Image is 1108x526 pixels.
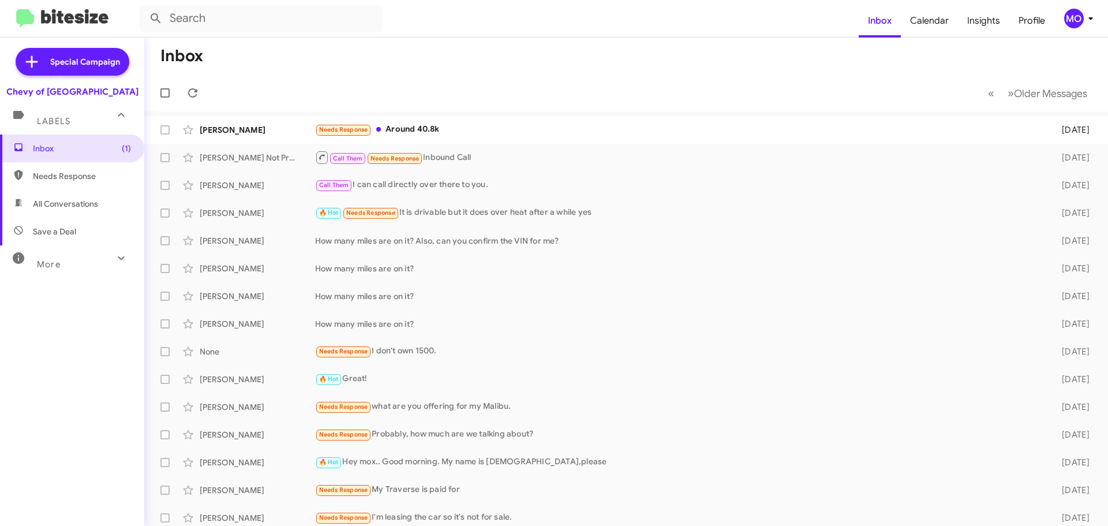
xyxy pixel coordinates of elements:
div: [PERSON_NAME] [200,484,315,496]
a: Calendar [901,4,958,38]
span: Needs Response [319,486,368,494]
div: Hey mox.. Good morning. My name is [DEMOGRAPHIC_DATA],please [315,456,1043,469]
span: 🔥 Hot [319,458,339,466]
button: MO [1054,9,1095,28]
span: Needs Response [319,514,368,521]
div: [PERSON_NAME] [200,263,315,274]
span: Needs Response [319,348,368,355]
a: Inbox [859,4,901,38]
span: 🔥 Hot [319,375,339,383]
span: Inbox [33,143,131,154]
div: How many miles are on it? Also, can you confirm the VIN for me? [315,235,1043,247]
div: [DATE] [1043,152,1099,163]
div: [PERSON_NAME] [200,207,315,219]
a: Profile [1009,4,1054,38]
div: [DATE] [1043,290,1099,302]
span: Needs Response [319,431,368,438]
div: Around 40.8k [315,123,1043,136]
div: None [200,346,315,357]
div: [DATE] [1043,429,1099,441]
div: [DATE] [1043,346,1099,357]
span: All Conversations [33,198,98,210]
div: [DATE] [1043,180,1099,191]
div: Chevy of [GEOGRAPHIC_DATA] [6,86,138,98]
span: Needs Response [370,155,420,162]
div: [DATE] [1043,512,1099,524]
div: [PERSON_NAME] Not Provided [200,152,315,163]
div: [DATE] [1043,207,1099,219]
span: Needs Response [33,170,131,182]
a: Insights [958,4,1009,38]
div: How many miles are on it? [315,318,1043,330]
div: [PERSON_NAME] [200,401,315,413]
span: » [1008,86,1014,100]
span: Needs Response [346,209,395,217]
span: More [37,259,61,270]
div: Probably, how much are we talking about? [315,428,1043,441]
div: [DATE] [1043,457,1099,468]
div: I don't own 1500. [315,345,1043,358]
div: [DATE] [1043,401,1099,413]
h1: Inbox [160,47,203,65]
div: [PERSON_NAME] [200,290,315,302]
div: [PERSON_NAME] [200,124,315,136]
span: Needs Response [319,403,368,411]
span: « [988,86,994,100]
span: Labels [37,116,70,126]
div: [PERSON_NAME] [200,235,315,247]
div: [DATE] [1043,124,1099,136]
div: [PERSON_NAME] [200,180,315,191]
a: Special Campaign [16,48,129,76]
span: Save a Deal [33,226,76,237]
button: Next [1001,81,1094,105]
span: Older Messages [1014,87,1087,100]
div: My Traverse is paid for [315,483,1043,497]
div: [PERSON_NAME] [200,512,315,524]
div: Great! [315,372,1043,386]
span: Call Them [319,181,349,189]
div: [DATE] [1043,263,1099,274]
div: Inbound Call [315,150,1043,165]
div: How many miles are on it? [315,290,1043,302]
div: I can call directly over there to you. [315,178,1043,192]
span: 🔥 Hot [319,209,339,217]
div: [PERSON_NAME] [200,429,315,441]
div: It is drivable but it does over heat after a while yes [315,206,1043,219]
div: I'm leasing the car so it's not for sale. [315,511,1043,524]
div: [PERSON_NAME] [200,374,315,385]
span: (1) [122,143,131,154]
input: Search [140,5,382,32]
div: [PERSON_NAME] [200,457,315,468]
button: Previous [981,81,1001,105]
div: [DATE] [1043,235,1099,247]
div: How many miles are on it? [315,263,1043,274]
div: [PERSON_NAME] [200,318,315,330]
div: [DATE] [1043,374,1099,385]
span: Special Campaign [50,56,120,68]
nav: Page navigation example [982,81,1094,105]
div: MO [1064,9,1084,28]
div: [DATE] [1043,318,1099,330]
span: Needs Response [319,126,368,133]
div: [DATE] [1043,484,1099,496]
div: what are you offering for my Malibu. [315,400,1043,413]
span: Call Them [333,155,363,162]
